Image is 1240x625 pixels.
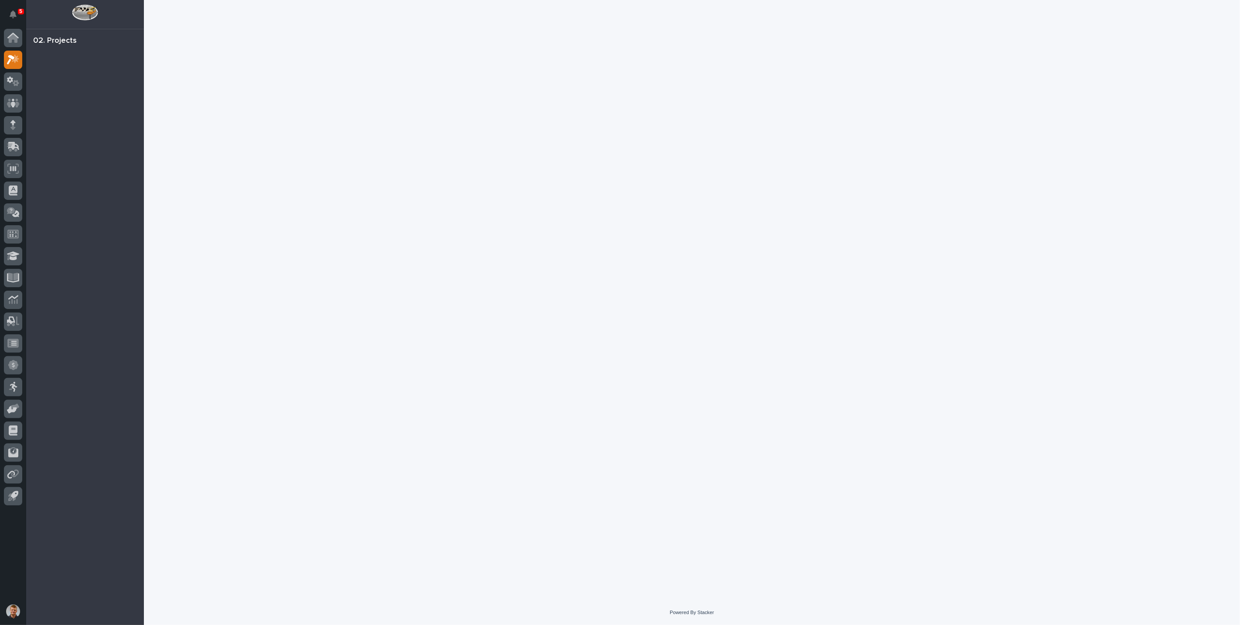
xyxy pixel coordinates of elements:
button: Notifications [4,5,22,24]
div: 02. Projects [33,36,77,46]
button: users-avatar [4,602,22,621]
div: Notifications5 [11,10,22,24]
p: 5 [19,8,22,14]
img: Workspace Logo [72,4,98,21]
a: Powered By Stacker [670,610,714,615]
